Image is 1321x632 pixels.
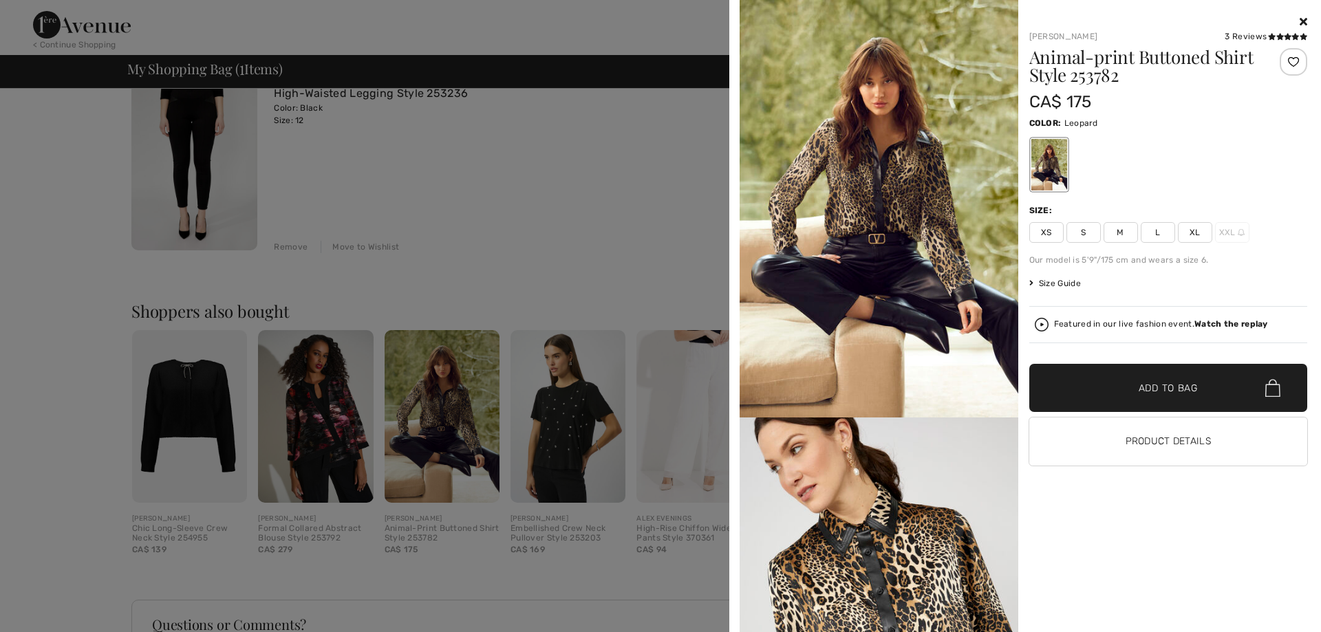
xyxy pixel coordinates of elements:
span: Color: [1029,118,1062,128]
div: Featured in our live fashion event. [1054,320,1268,329]
button: Add to Bag [1029,364,1308,412]
span: Size Guide [1029,277,1081,290]
span: XL [1178,222,1212,243]
span: Add to Bag [1139,381,1198,395]
span: XS [1029,222,1064,243]
button: Product Details [1029,417,1308,466]
img: ring-m.svg [1238,229,1245,236]
img: Watch the replay [1035,318,1049,331]
div: Leopard [1031,139,1066,190]
div: Size: [1029,204,1055,217]
strong: Watch the replay [1194,319,1268,329]
div: 3 Reviews [1225,30,1307,43]
span: XXL [1215,222,1249,243]
div: Our model is 5'9"/175 cm and wears a size 6. [1029,254,1308,266]
span: M [1104,222,1138,243]
a: [PERSON_NAME] [1029,32,1098,41]
span: CA$ 175 [1029,92,1092,111]
span: S [1066,222,1101,243]
span: L [1141,222,1175,243]
img: Bag.svg [1265,379,1280,397]
span: Chat [30,10,58,22]
h1: Animal-print Buttoned Shirt Style 253782 [1029,48,1261,84]
span: Leopard [1064,118,1098,128]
